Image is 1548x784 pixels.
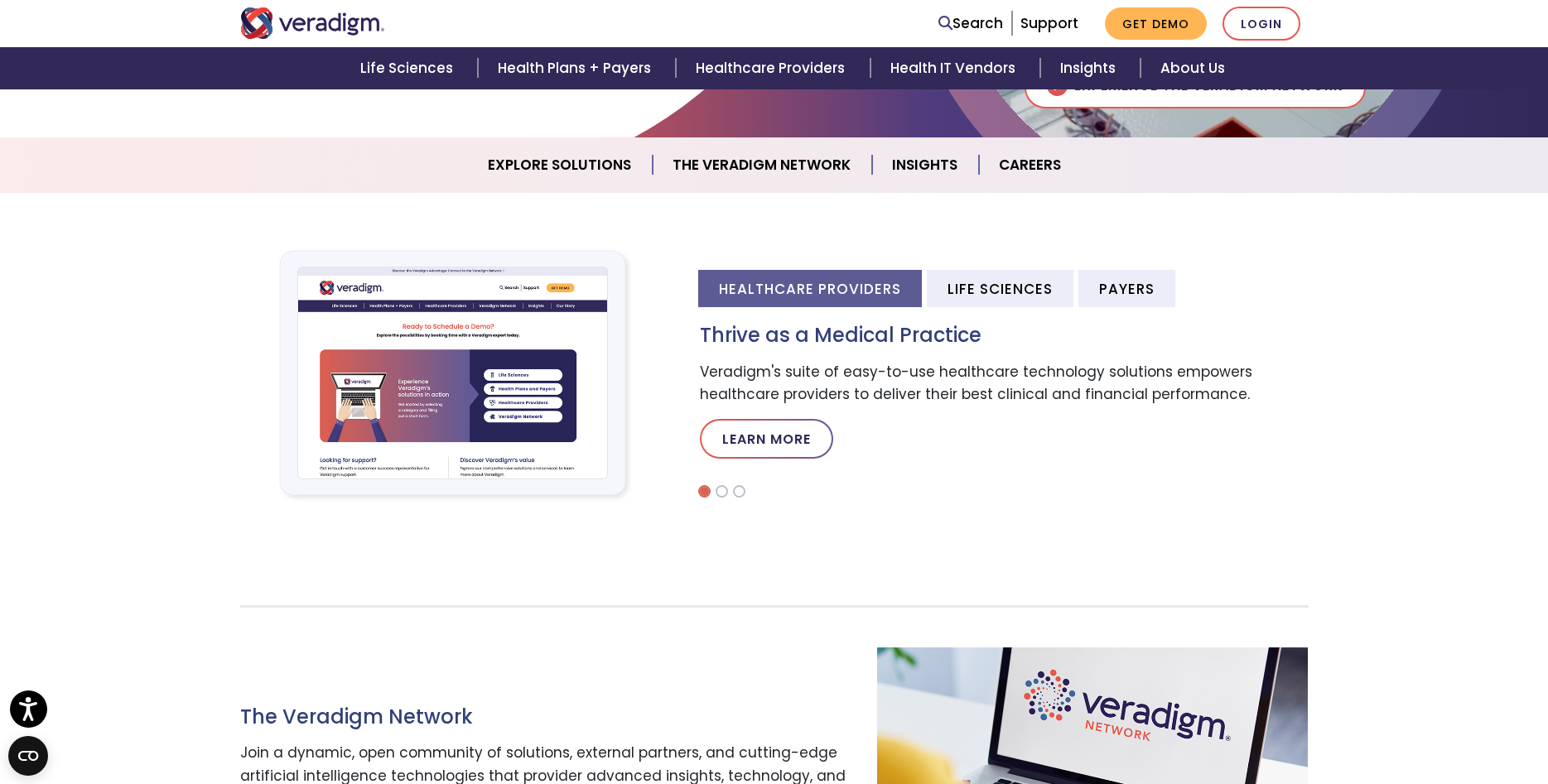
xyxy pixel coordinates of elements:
[870,47,1040,89] a: Health IT Vendors
[938,12,1003,35] a: Search
[1141,47,1245,89] a: About Us
[1105,7,1207,40] a: Get Demo
[478,47,676,89] a: Health Plans + Payers
[872,144,979,186] a: Insights
[1020,13,1078,33] a: Support
[8,736,48,776] button: Open CMP widget
[240,705,853,729] h3: The Veradigm Network
[240,7,385,39] img: Veradigm logo
[698,270,922,307] li: Healthcare Providers
[927,270,1073,307] li: Life Sciences
[700,324,1309,348] h3: Thrive as a Medical Practice
[653,144,872,186] a: The Veradigm Network
[1222,7,1300,41] a: Login
[468,144,653,186] a: Explore Solutions
[1040,47,1141,89] a: Insights
[700,419,833,459] a: Learn More
[979,144,1081,186] a: Careers
[676,47,870,89] a: Healthcare Providers
[700,361,1309,406] p: Veradigm's suite of easy-to-use healthcare technology solutions empowers healthcare providers to ...
[340,47,478,89] a: Life Sciences
[1078,270,1175,307] li: Payers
